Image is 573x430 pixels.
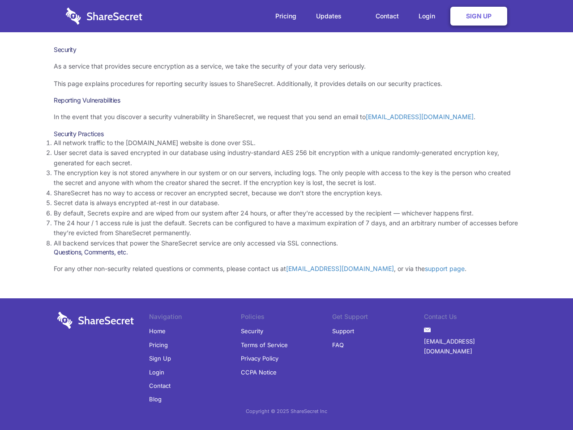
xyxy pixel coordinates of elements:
[54,138,519,148] li: All network traffic to the [DOMAIN_NAME] website is done over SSL.
[54,148,519,168] li: User secret data is saved encrypted in our database using industry-standard AES 256 bit encryptio...
[149,338,168,352] a: Pricing
[54,46,519,54] h1: Security
[410,2,449,30] a: Login
[54,218,519,238] li: The 24 hour / 1 access rule is just the default. Secrets can be configured to have a maximum expi...
[366,113,474,120] a: [EMAIL_ADDRESS][DOMAIN_NAME]
[54,130,519,138] h3: Security Practices
[450,7,507,26] a: Sign Up
[54,188,519,198] li: ShareSecret has no way to access or recover an encrypted secret, because we don’t store the encry...
[424,335,516,358] a: [EMAIL_ADDRESS][DOMAIN_NAME]
[54,96,519,104] h3: Reporting Vulnerabilities
[425,265,465,272] a: support page
[54,264,519,274] p: For any other non-security related questions or comments, please contact us at , or via the .
[54,238,519,248] li: All backend services that power the ShareSecret service are only accessed via SSL connections.
[54,208,519,218] li: By default, Secrets expire and are wiped from our system after 24 hours, or after they’re accesse...
[57,312,134,329] img: logo-wordmark-white-trans-d4663122ce5f474addd5e946df7df03e33cb6a1c49d2221995e7729f52c070b2.svg
[149,365,164,379] a: Login
[424,312,516,324] li: Contact Us
[332,324,354,338] a: Support
[332,338,344,352] a: FAQ
[149,379,171,392] a: Contact
[286,265,394,272] a: [EMAIL_ADDRESS][DOMAIN_NAME]
[367,2,408,30] a: Contact
[54,112,519,122] p: In the event that you discover a security vulnerability in ShareSecret, we request that you send ...
[54,79,519,89] p: This page explains procedures for reporting security issues to ShareSecret. Additionally, it prov...
[54,198,519,208] li: Secret data is always encrypted at-rest in our database.
[54,168,519,188] li: The encryption key is not stored anywhere in our system or on our servers, including logs. The on...
[241,324,263,338] a: Security
[266,2,305,30] a: Pricing
[241,365,277,379] a: CCPA Notice
[149,312,241,324] li: Navigation
[149,324,166,338] a: Home
[241,352,278,365] a: Privacy Policy
[332,312,424,324] li: Get Support
[54,248,519,256] h3: Questions, Comments, etc.
[66,8,142,25] img: logo-wordmark-white-trans-d4663122ce5f474addd5e946df7df03e33cb6a1c49d2221995e7729f52c070b2.svg
[149,352,171,365] a: Sign Up
[149,392,162,406] a: Blog
[241,338,288,352] a: Terms of Service
[241,312,333,324] li: Policies
[54,61,519,71] p: As a service that provides secure encryption as a service, we take the security of your data very...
